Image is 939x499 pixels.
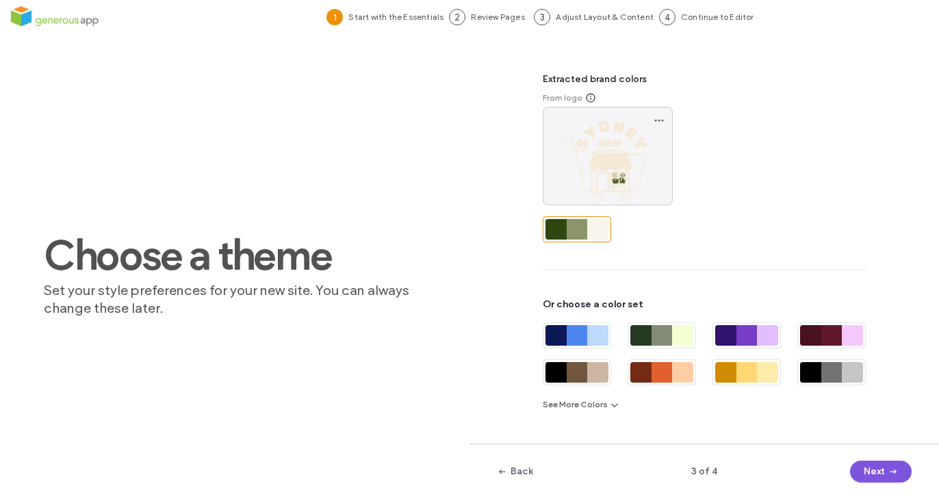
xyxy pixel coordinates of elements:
[31,10,60,22] span: Help
[543,92,582,104] span: From logo
[543,298,866,311] span: Or choose a color set
[681,11,754,23] span: Continue to Editor
[449,9,465,25] div: 2
[543,73,866,92] span: Extracted brand colors
[348,11,443,23] span: Start with the Essentials
[326,9,343,25] div: 1
[497,461,533,483] button: Back
[543,396,620,413] button: See More Colors
[642,465,767,478] span: 3 of 4
[659,9,676,25] div: 4
[850,461,912,483] button: Next
[534,9,550,25] div: 3
[44,281,426,317] span: Set your style preferences for your new site. You can always change these later.
[471,11,528,23] span: Review Pages
[44,235,426,276] span: Choose a theme
[556,11,654,23] span: Adjust Layout & Content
